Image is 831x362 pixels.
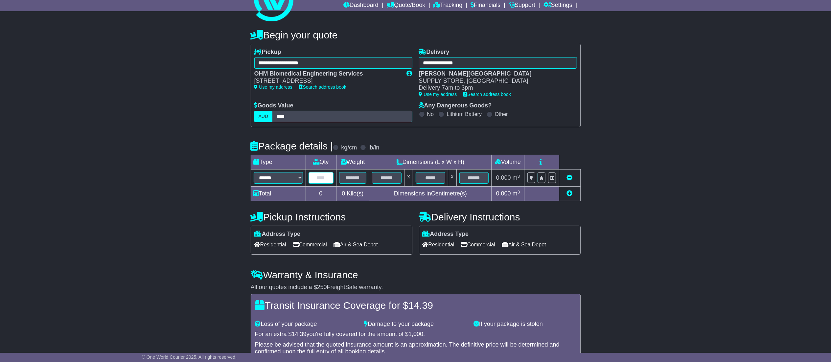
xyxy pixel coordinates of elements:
span: Air & Sea Depot [502,239,546,250]
a: Search address book [464,92,511,97]
td: Volume [492,155,524,170]
label: Lithium Battery [447,111,482,117]
td: Dimensions in Centimetre(s) [369,187,492,201]
div: Loss of your package [252,321,361,328]
div: [PERSON_NAME][GEOGRAPHIC_DATA] [419,70,570,78]
td: Qty [306,155,336,170]
label: Goods Value [254,102,293,109]
a: Use my address [254,84,292,90]
td: Total [251,187,306,201]
span: Air & Sea Depot [334,239,378,250]
span: Commercial [293,239,327,250]
span: 0.000 [496,174,511,181]
h4: Pickup Instructions [251,212,412,222]
label: Other [495,111,508,117]
div: All our quotes include a $ FreightSafe warranty. [251,284,581,291]
div: [STREET_ADDRESS] [254,78,400,85]
sup: 3 [518,174,520,179]
span: m [513,190,520,197]
span: © One World Courier 2025. All rights reserved. [142,354,237,360]
h4: Package details | [251,141,333,151]
label: Delivery [419,49,450,56]
td: Kilo(s) [336,187,369,201]
td: x [404,170,413,187]
div: For an extra $ you're fully covered for the amount of $ . [255,331,576,338]
a: Use my address [419,92,457,97]
span: 0.000 [496,190,511,197]
span: 14.39 [292,331,307,337]
label: Any Dangerous Goods? [419,102,492,109]
span: Residential [423,239,454,250]
a: Add new item [567,190,573,197]
h4: Transit Insurance Coverage for $ [255,300,576,311]
span: Residential [254,239,286,250]
a: Remove this item [567,174,573,181]
span: 0 [342,190,345,197]
td: x [448,170,456,187]
label: Address Type [423,231,469,238]
span: 250 [317,284,327,290]
a: Search address book [299,84,346,90]
div: OHM Biomedical Engineering Services [254,70,400,78]
label: Pickup [254,49,281,56]
div: Delivery 7am to 3pm [419,84,570,92]
h4: Delivery Instructions [419,212,581,222]
td: Dimensions (L x W x H) [369,155,492,170]
span: Commercial [461,239,495,250]
label: AUD [254,111,273,122]
td: Weight [336,155,369,170]
div: Damage to your package [361,321,470,328]
h4: Begin your quote [251,30,581,40]
div: SUPPLY STORE, [GEOGRAPHIC_DATA] [419,78,570,85]
td: 0 [306,187,336,201]
div: If your package is stolen [470,321,580,328]
label: No [427,111,434,117]
td: Type [251,155,306,170]
label: lb/in [368,144,379,151]
span: m [513,174,520,181]
label: Address Type [254,231,301,238]
div: Please be advised that the quoted insurance amount is an approximation. The definitive price will... [255,341,576,355]
span: 1,000 [408,331,423,337]
label: kg/cm [341,144,357,151]
sup: 3 [518,190,520,194]
h4: Warranty & Insurance [251,269,581,280]
span: 14.39 [408,300,433,311]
